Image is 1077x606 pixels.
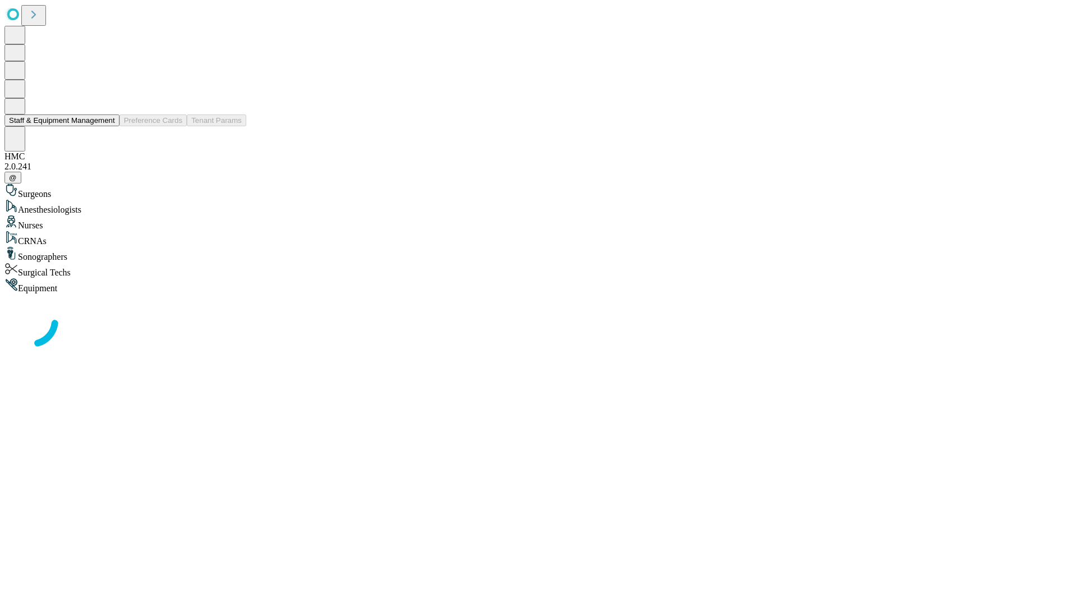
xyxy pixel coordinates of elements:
[4,114,119,126] button: Staff & Equipment Management
[4,183,1073,199] div: Surgeons
[4,231,1073,246] div: CRNAs
[9,173,17,182] span: @
[4,199,1073,215] div: Anesthesiologists
[4,162,1073,172] div: 2.0.241
[4,246,1073,262] div: Sonographers
[4,151,1073,162] div: HMC
[4,172,21,183] button: @
[119,114,187,126] button: Preference Cards
[4,215,1073,231] div: Nurses
[187,114,246,126] button: Tenant Params
[4,278,1073,293] div: Equipment
[4,262,1073,278] div: Surgical Techs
